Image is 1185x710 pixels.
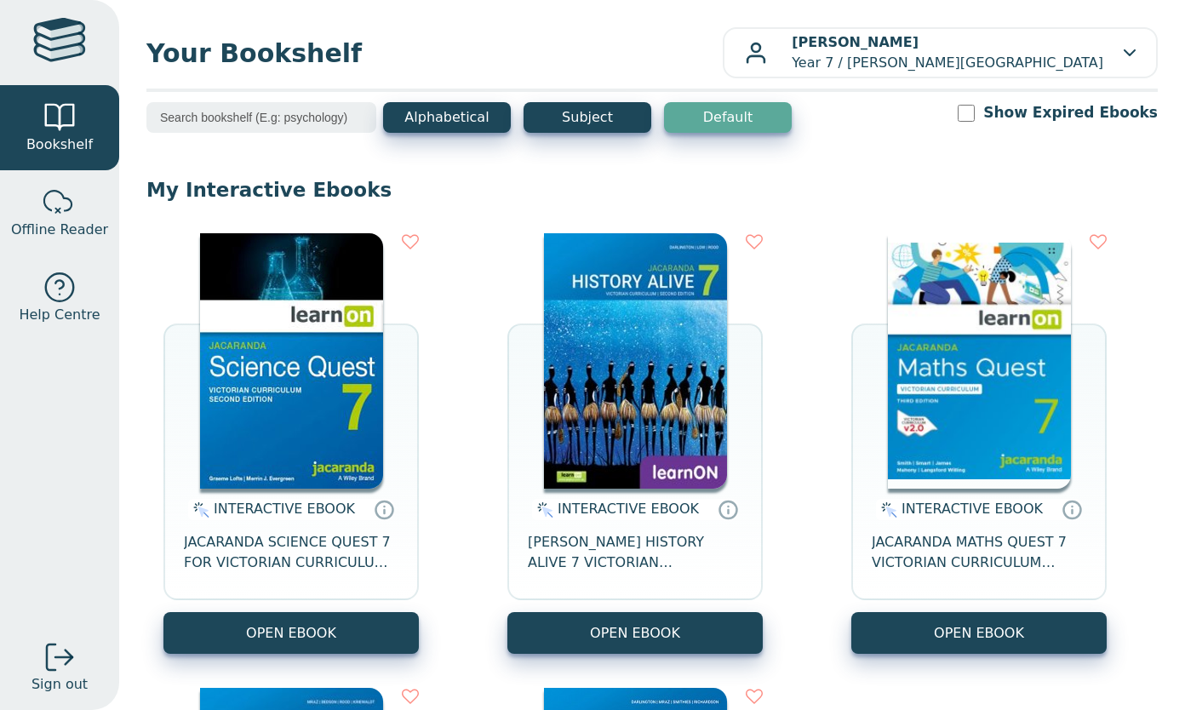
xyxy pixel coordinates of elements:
a: Interactive eBooks are accessed online via the publisher’s portal. They contain interactive resou... [374,499,394,519]
p: My Interactive Ebooks [146,177,1158,203]
p: Year 7 / [PERSON_NAME][GEOGRAPHIC_DATA] [792,32,1103,73]
button: Alphabetical [383,102,511,133]
button: [PERSON_NAME]Year 7 / [PERSON_NAME][GEOGRAPHIC_DATA] [723,27,1158,78]
img: interactive.svg [532,500,553,520]
a: Interactive eBooks are accessed online via the publisher’s portal. They contain interactive resou... [1062,499,1082,519]
input: Search bookshelf (E.g: psychology) [146,102,376,133]
button: OPEN EBOOK [163,612,419,654]
button: OPEN EBOOK [507,612,763,654]
label: Show Expired Ebooks [983,102,1158,123]
span: JACARANDA MATHS QUEST 7 VICTORIAN CURRICULUM LEARNON EBOOK 3E [872,532,1086,573]
img: 329c5ec2-5188-ea11-a992-0272d098c78b.jpg [200,233,383,489]
span: INTERACTIVE EBOOK [558,501,699,517]
img: interactive.svg [188,500,209,520]
button: OPEN EBOOK [851,612,1107,654]
a: Interactive eBooks are accessed online via the publisher’s portal. They contain interactive resou... [718,499,738,519]
span: Help Centre [19,305,100,325]
span: Offline Reader [11,220,108,240]
span: Your Bookshelf [146,34,723,72]
span: INTERACTIVE EBOOK [214,501,355,517]
span: Bookshelf [26,135,93,155]
img: b87b3e28-4171-4aeb-a345-7fa4fe4e6e25.jpg [888,233,1071,489]
button: Subject [524,102,651,133]
button: Default [664,102,792,133]
span: JACARANDA SCIENCE QUEST 7 FOR VICTORIAN CURRICULUM LEARNON 2E EBOOK [184,532,398,573]
span: [PERSON_NAME] HISTORY ALIVE 7 VICTORIAN CURRICULUM LEARNON EBOOK 2E [528,532,742,573]
img: d4781fba-7f91-e911-a97e-0272d098c78b.jpg [544,233,727,489]
img: interactive.svg [876,500,897,520]
b: [PERSON_NAME] [792,34,919,50]
span: Sign out [31,674,88,695]
span: INTERACTIVE EBOOK [902,501,1043,517]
